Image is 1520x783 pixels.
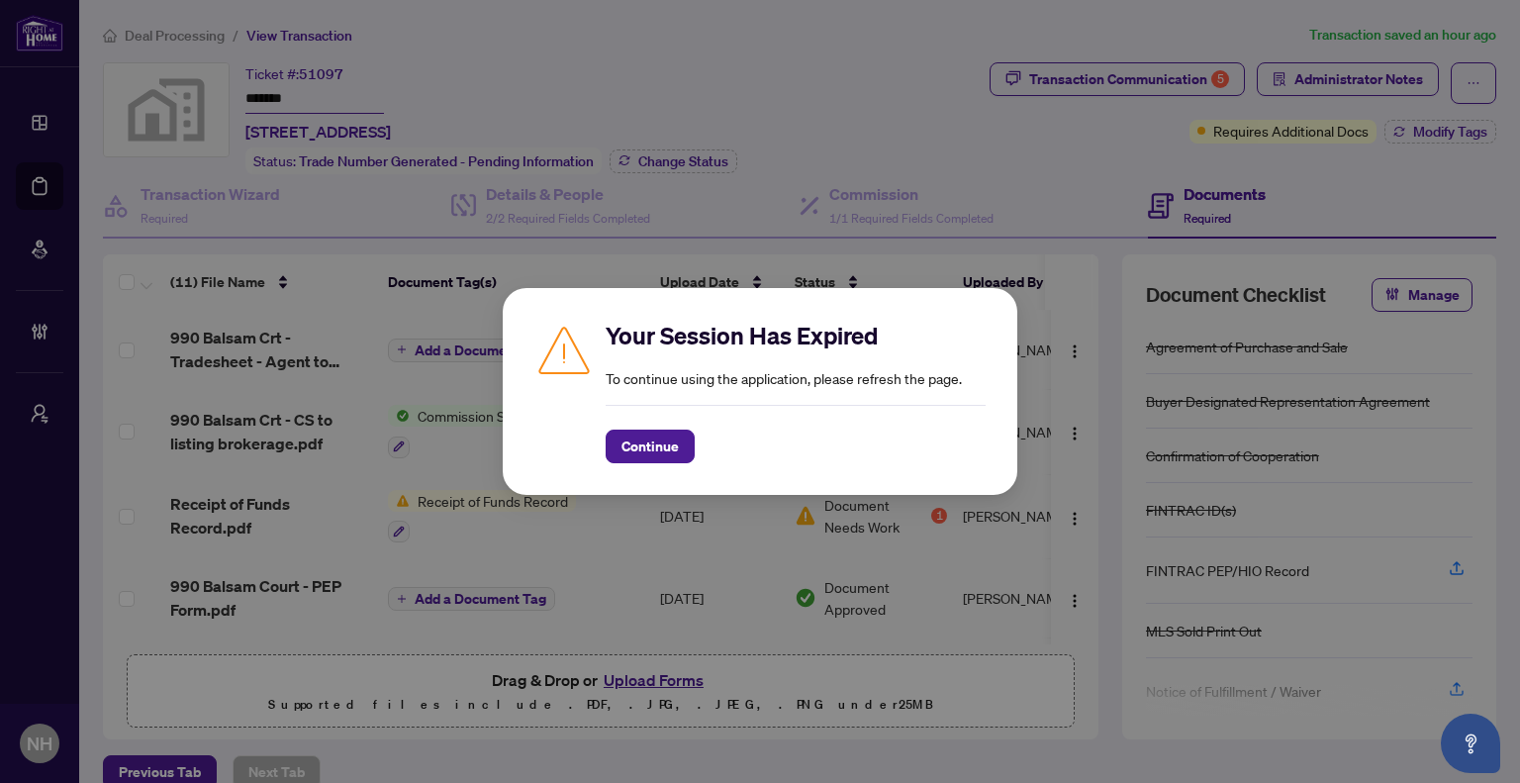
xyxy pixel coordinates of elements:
button: Continue [606,430,695,463]
button: Open asap [1441,714,1500,773]
img: Caution icon [534,320,594,379]
span: Continue [621,431,679,462]
h2: Your Session Has Expired [606,320,986,351]
div: To continue using the application, please refresh the page. [606,320,986,463]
